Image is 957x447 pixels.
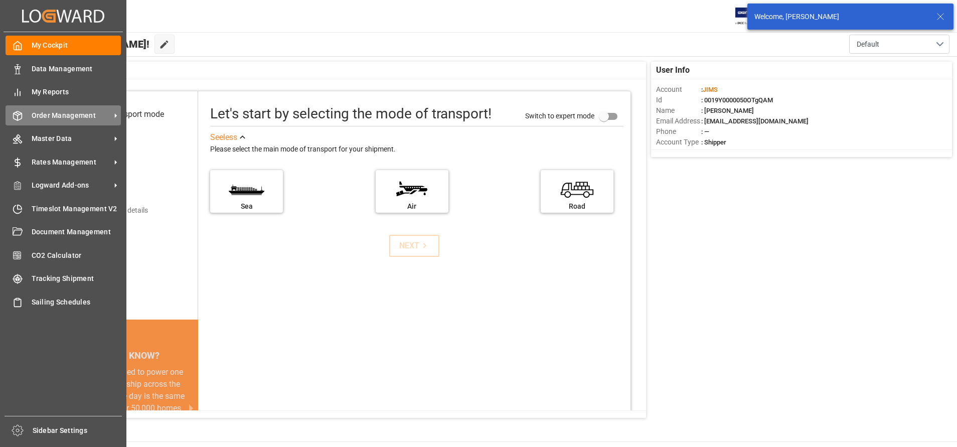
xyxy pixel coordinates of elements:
span: Data Management [32,64,121,74]
span: Tracking Shipment [32,273,121,284]
span: Sailing Schedules [32,297,121,308]
span: JIMS [703,86,718,93]
a: My Reports [6,82,121,102]
div: Please select the main mode of transport for your shipment. [210,143,623,156]
span: Timeslot Management V2 [32,204,121,214]
span: Order Management [32,110,111,121]
span: Email Address [656,116,701,126]
button: NEXT [389,235,439,257]
span: : Shipper [701,138,726,146]
span: Rates Management [32,157,111,168]
div: Welcome, [PERSON_NAME] [754,12,927,22]
div: Add shipping details [85,205,148,216]
button: open menu [849,35,949,54]
div: See less [210,131,237,143]
span: : — [701,128,709,135]
span: My Cockpit [32,40,121,51]
span: Hello [PERSON_NAME]! [42,35,149,54]
span: Account [656,84,701,95]
a: Data Management [6,59,121,78]
a: My Cockpit [6,36,121,55]
span: Default [857,39,879,50]
span: Switch to expert mode [525,112,594,120]
span: Id [656,95,701,105]
div: Select transport mode [86,108,164,120]
span: Master Data [32,133,111,144]
div: Air [381,201,443,212]
div: Let's start by selecting the mode of transport! [210,103,492,124]
a: Sailing Schedules [6,292,121,312]
div: NEXT [399,240,430,252]
span: Account Type [656,137,701,147]
span: Sidebar Settings [33,425,122,436]
span: : [PERSON_NAME] [701,107,754,114]
span: : [EMAIL_ADDRESS][DOMAIN_NAME] [701,117,809,125]
span: User Info [656,64,690,76]
span: Name [656,105,701,116]
span: Phone [656,126,701,137]
a: Timeslot Management V2 [6,199,121,218]
div: Sea [215,201,278,212]
span: CO2 Calculator [32,250,121,261]
a: Document Management [6,222,121,242]
span: Logward Add-ons [32,180,111,191]
span: : 0019Y0000050OTgQAM [701,96,773,104]
span: My Reports [32,87,121,97]
div: Road [546,201,608,212]
img: Exertis%20JAM%20-%20Email%20Logo.jpg_1722504956.jpg [735,8,770,25]
a: Tracking Shipment [6,269,121,288]
a: CO2 Calculator [6,245,121,265]
span: Document Management [32,227,121,237]
span: : [701,86,718,93]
